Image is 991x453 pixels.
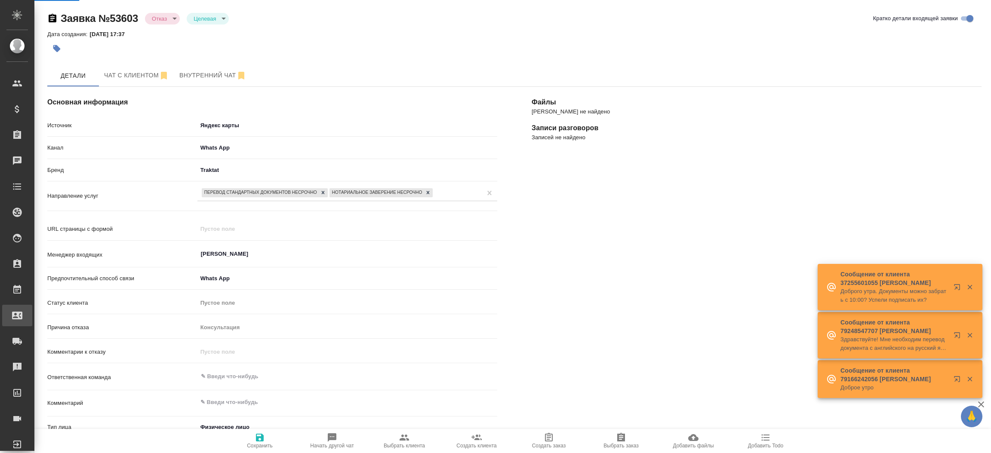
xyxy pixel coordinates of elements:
p: Дата создания: [47,31,89,37]
button: Закрыть [961,331,979,339]
span: Добавить Todo [748,443,783,449]
button: Выбрать клиента [368,429,440,453]
p: Здравствуйте! Мне необходим перевод документа с английского на русский язык с подтверждением [840,335,948,352]
p: Источник [47,121,197,130]
button: Добавить файлы [657,429,729,453]
input: Пустое поле [197,321,497,334]
p: Причина отказа [47,323,197,332]
span: Выбрать заказ [603,443,638,449]
div: Whats App [197,141,497,155]
button: Закрыть [961,375,979,383]
p: Доброе утро [840,383,948,392]
p: Доброго утра. Документы можно забрать с 10:00? Успели подписать их? [840,287,948,304]
button: Открыть в новой вкладке [948,370,969,391]
div: Отказ [187,13,229,24]
p: Менеджер входящих [47,251,197,259]
button: Целевая [191,15,219,22]
button: Скопировать ссылку [47,13,58,24]
p: [DATE] 17:37 [89,31,131,37]
h4: Основная информация [47,97,497,107]
p: Комментарии к отказу [47,348,197,356]
button: Выбрать заказ [585,429,657,453]
button: Добавить Todo [729,429,802,453]
p: URL страницы с формой [47,225,197,233]
p: Предпочтительный способ связи [47,274,197,283]
button: Сохранить [224,429,296,453]
div: Яндекс карты [197,118,497,133]
div: Нотариальное заверение несрочно [329,188,424,197]
h4: Файлы [532,97,982,107]
button: Создать заказ [513,429,585,453]
p: Направление услуг [47,192,197,200]
p: Тип лица [47,423,197,432]
p: Бренд [47,166,197,174]
p: Записей не найдено [532,133,982,142]
button: Создать клиента [440,429,513,453]
div: Пустое поле [200,299,487,307]
p: Сообщение от клиента 37255601055 [PERSON_NAME] [840,270,948,287]
div: Whats App [197,271,497,286]
p: Канал [47,144,197,152]
input: ✎ Введи что-нибудь [200,371,466,382]
a: Заявка №53603 [61,12,138,24]
span: Детали [52,70,94,81]
svg: Отписаться [236,70,246,81]
div: Отказ [145,13,180,24]
button: 79998145256 (Андрей) - (undefined) [99,65,174,86]
div: Физическое лицо [197,420,397,435]
input: Пустое поле [197,346,497,358]
button: Открыть в новой вкладке [948,279,969,299]
button: Открыть в новой вкладке [948,327,969,347]
span: Добавить файлы [673,443,714,449]
button: Начать другой чат [296,429,368,453]
input: Пустое поле [197,223,497,235]
span: Создать клиента [456,443,496,449]
p: Сообщение от клиента 79248547707 [PERSON_NAME] [840,318,948,335]
span: Внутренний чат [179,70,246,81]
span: Начать другой чат [310,443,354,449]
p: Комментарий [47,399,197,407]
button: Open [492,376,494,377]
span: Выбрать клиента [384,443,425,449]
div: Перевод стандартных документов несрочно [202,188,318,197]
span: Чат с клиентом [104,70,169,81]
p: [PERSON_NAME] не найдено [532,107,982,116]
span: Сохранить [247,443,273,449]
span: Кратко детали входящей заявки [873,14,958,23]
button: Закрыть [961,283,979,291]
div: Пустое поле [197,296,497,310]
div: Traktat [197,163,497,178]
svg: Отписаться [159,70,169,81]
p: Статус клиента [47,299,197,307]
button: Добавить тэг [47,39,66,58]
button: Open [492,253,494,255]
button: Отказ [149,15,169,22]
p: Сообщение от клиента 79166242056 [PERSON_NAME] [840,366,948,383]
p: Ответственная команда [47,373,197,382]
h4: Записи разговоров [532,123,982,133]
span: Создать заказ [532,443,566,449]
